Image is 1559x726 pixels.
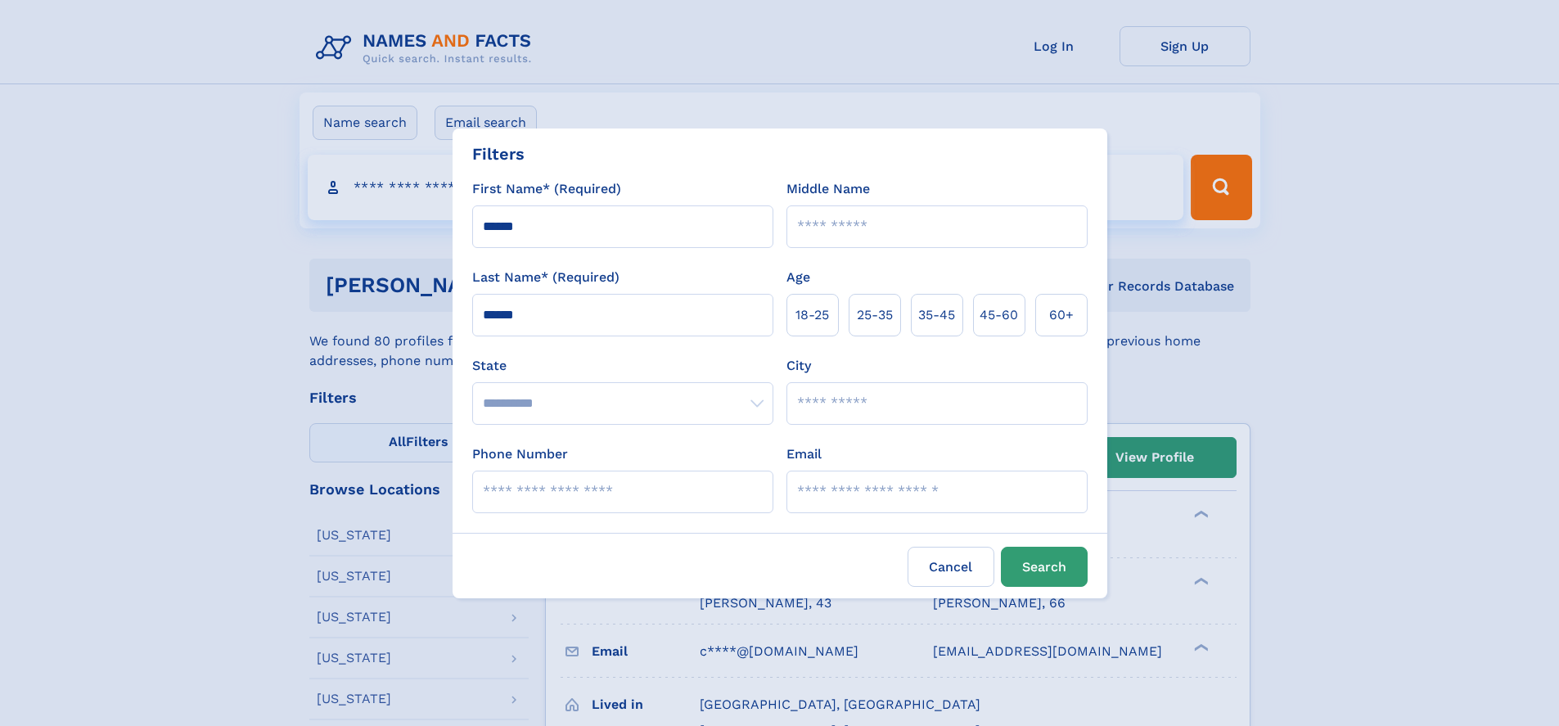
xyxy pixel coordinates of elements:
[786,179,870,199] label: Middle Name
[786,444,822,464] label: Email
[795,305,829,325] span: 18‑25
[472,444,568,464] label: Phone Number
[472,268,620,287] label: Last Name* (Required)
[786,268,810,287] label: Age
[857,305,893,325] span: 25‑35
[472,356,773,376] label: State
[908,547,994,587] label: Cancel
[472,142,525,166] div: Filters
[980,305,1018,325] span: 45‑60
[786,356,811,376] label: City
[1049,305,1074,325] span: 60+
[918,305,955,325] span: 35‑45
[472,179,621,199] label: First Name* (Required)
[1001,547,1088,587] button: Search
